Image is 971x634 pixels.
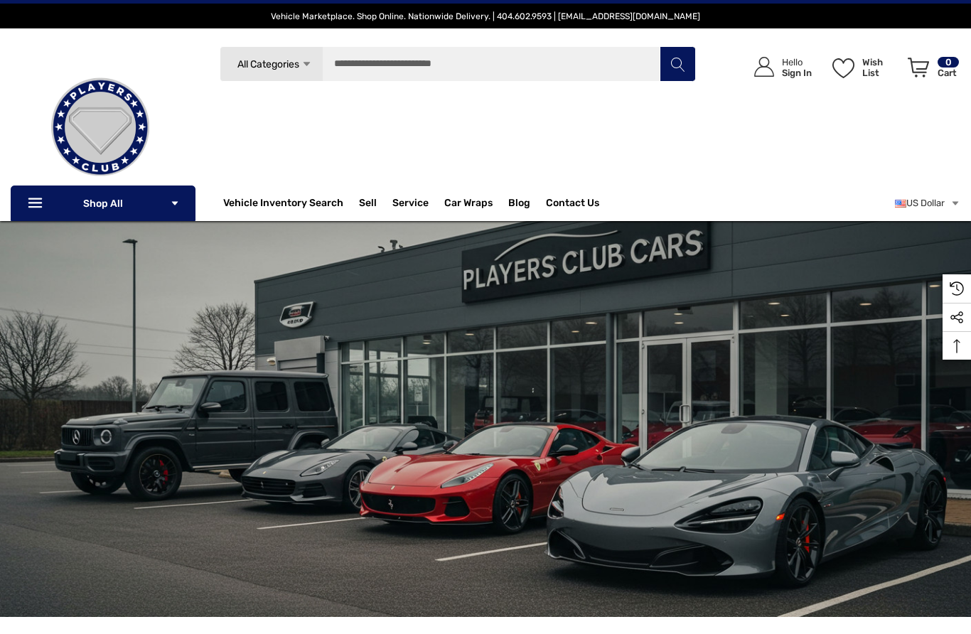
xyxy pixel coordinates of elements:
a: Car Wraps [444,189,508,217]
svg: Top [943,339,971,353]
svg: Social Media [950,311,964,325]
a: Cart with 0 items [901,43,960,98]
span: All Categories [237,58,299,70]
a: All Categories Icon Arrow Down Icon Arrow Up [220,46,323,82]
a: Service [392,197,429,213]
p: Cart [938,68,959,78]
a: Sell [359,189,392,217]
button: Search [660,46,695,82]
a: Blog [508,197,530,213]
a: Wish List Wish List [826,43,901,92]
p: Shop All [11,186,195,221]
a: USD [895,189,960,217]
p: Wish List [862,57,900,78]
p: 0 [938,57,959,68]
p: Sign In [782,68,812,78]
svg: Wish List [832,58,854,78]
a: Vehicle Inventory Search [223,197,343,213]
svg: Review Your Cart [908,58,929,77]
svg: Icon Arrow Down [170,198,180,208]
span: Car Wraps [444,197,493,213]
p: Hello [782,57,812,68]
svg: Recently Viewed [950,281,964,296]
a: Sign in [738,43,819,92]
span: Sell [359,197,377,213]
img: Players Club | Cars For Sale [29,56,171,198]
svg: Icon Arrow Down [301,59,312,70]
svg: Icon Line [26,195,48,212]
a: Contact Us [546,197,599,213]
svg: Icon User Account [754,57,774,77]
span: Vehicle Marketplace. Shop Online. Nationwide Delivery. | 404.602.9593 | [EMAIL_ADDRESS][DOMAIN_NAME] [271,11,700,21]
